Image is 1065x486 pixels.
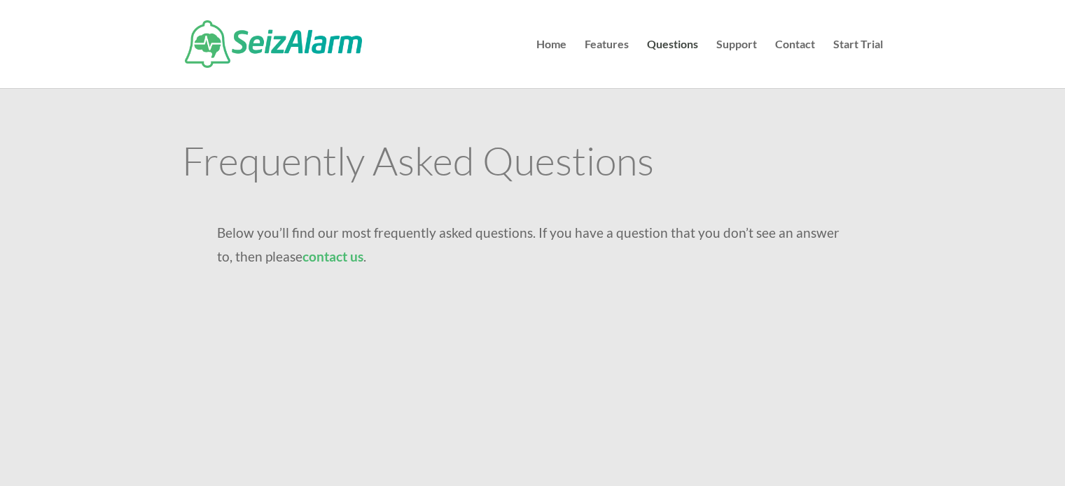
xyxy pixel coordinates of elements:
img: SeizAlarm [185,20,362,68]
a: Contact [775,39,815,88]
a: Start Trial [833,39,883,88]
a: Home [536,39,566,88]
a: Questions [647,39,698,88]
a: Support [716,39,757,88]
a: contact us [302,248,363,264]
a: Features [585,39,629,88]
h1: Frequently Asked Questions [182,141,883,187]
p: Below you’ll find our most frequently asked questions. If you have a question that you don’t see ... [217,221,848,269]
